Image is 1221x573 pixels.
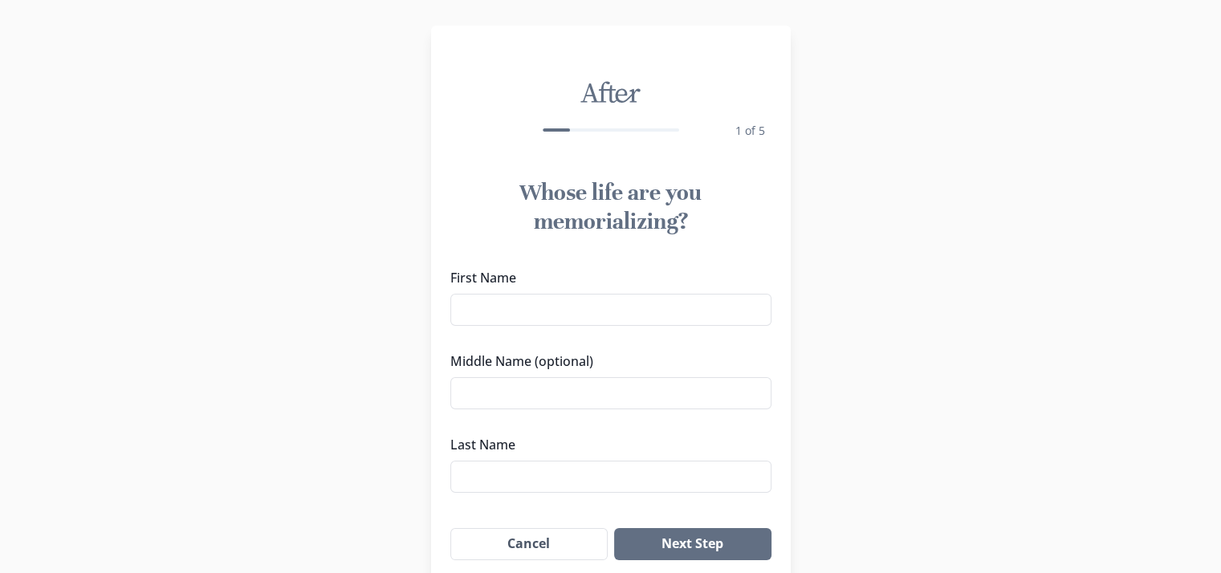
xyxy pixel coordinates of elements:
label: First Name [450,268,762,287]
button: Cancel [450,528,608,560]
span: 1 of 5 [735,123,765,138]
button: Next Step [614,528,771,560]
label: Last Name [450,435,762,454]
h1: Whose life are you memorializing? [450,178,771,236]
label: Middle Name (optional) [450,352,762,371]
